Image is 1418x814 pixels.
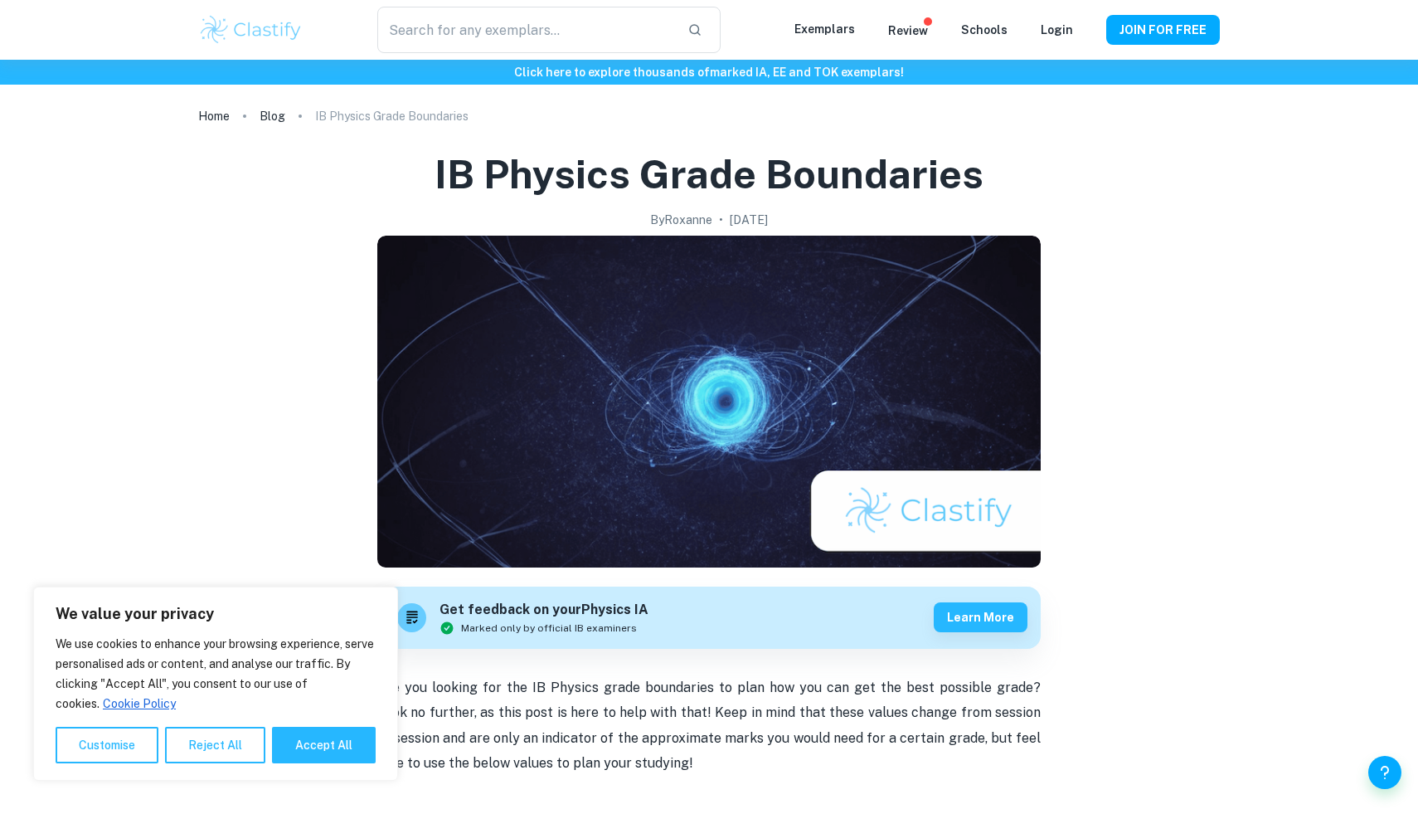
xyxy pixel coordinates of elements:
[3,63,1415,81] h6: Click here to explore thousands of marked IA, EE and TOK exemplars !
[888,22,928,40] p: Review
[934,602,1027,632] button: Learn more
[198,13,304,46] img: Clastify logo
[56,604,376,624] p: We value your privacy
[461,621,637,636] span: Marked only by official IB examiners
[794,20,855,38] p: Exemplars
[730,211,768,229] h2: [DATE]
[56,727,158,763] button: Customise
[439,600,648,621] h6: Get feedback on your Physics IA
[102,696,177,711] a: Cookie Policy
[56,634,376,714] p: We use cookies to enhance your browsing experience, serve personalised ads or content, and analys...
[377,587,1041,649] a: Get feedback on yourPhysics IAMarked only by official IB examinersLearn more
[377,675,1041,777] p: Are you looking for the IB Physics grade boundaries to plan how you can get the best possible gra...
[719,211,723,229] p: •
[961,23,1008,37] a: Schools
[377,236,1041,568] img: IB Physics Grade Boundaries cover image
[272,727,376,763] button: Accept All
[1368,756,1401,789] button: Help and Feedback
[435,148,983,201] h1: IB Physics Grade Boundaries
[260,105,285,128] a: Blog
[315,107,469,125] p: IB Physics Grade Boundaries
[1041,23,1073,37] a: Login
[33,587,398,781] div: We value your privacy
[198,105,230,128] a: Home
[650,211,712,229] h2: By Roxanne
[165,727,265,763] button: Reject All
[377,7,674,53] input: Search for any exemplars...
[1106,15,1220,45] button: JOIN FOR FREE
